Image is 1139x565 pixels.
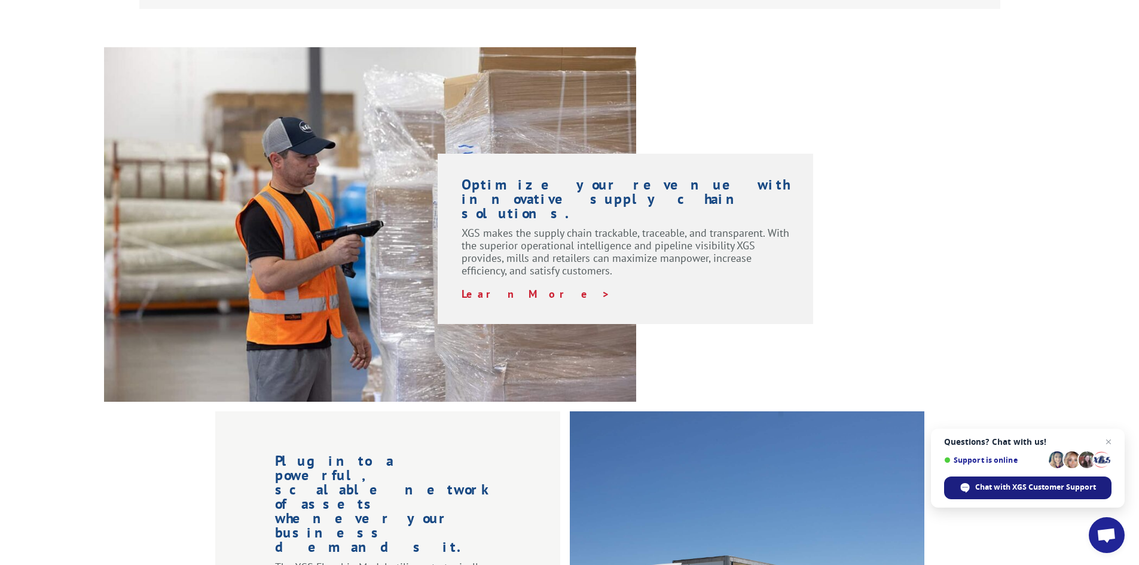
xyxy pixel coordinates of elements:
[275,454,500,560] h1: Plug into a powerful, scalable network of assets whenever your business demands it.
[975,482,1096,493] span: Chat with XGS Customer Support
[104,47,636,402] img: XGS-Photos232
[462,178,790,227] h1: Optimize your revenue with innovative supply chain solutions.
[462,227,790,288] p: XGS makes the supply chain trackable, traceable, and transparent. With the superior operational i...
[944,437,1111,447] span: Questions? Chat with us!
[944,456,1045,465] span: Support is online
[462,287,610,301] a: Learn More >
[1089,517,1125,553] a: Open chat
[944,477,1111,499] span: Chat with XGS Customer Support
